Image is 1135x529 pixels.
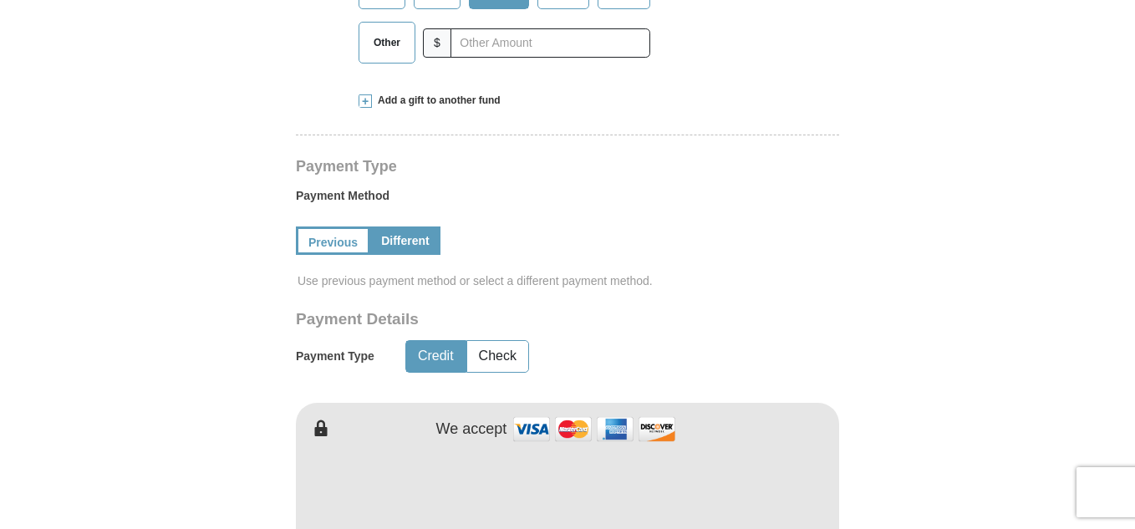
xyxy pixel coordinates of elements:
[296,187,839,212] label: Payment Method
[296,160,839,173] h4: Payment Type
[296,349,374,364] h5: Payment Type
[365,30,409,55] span: Other
[296,310,722,329] h3: Payment Details
[296,226,370,255] a: Previous
[467,341,528,372] button: Check
[436,420,507,439] h4: We accept
[406,341,466,372] button: Credit
[298,272,841,289] span: Use previous payment method or select a different payment method.
[511,411,678,447] img: credit cards accepted
[450,28,650,58] input: Other Amount
[423,28,451,58] span: $
[372,94,501,108] span: Add a gift to another fund
[370,226,440,255] a: Different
